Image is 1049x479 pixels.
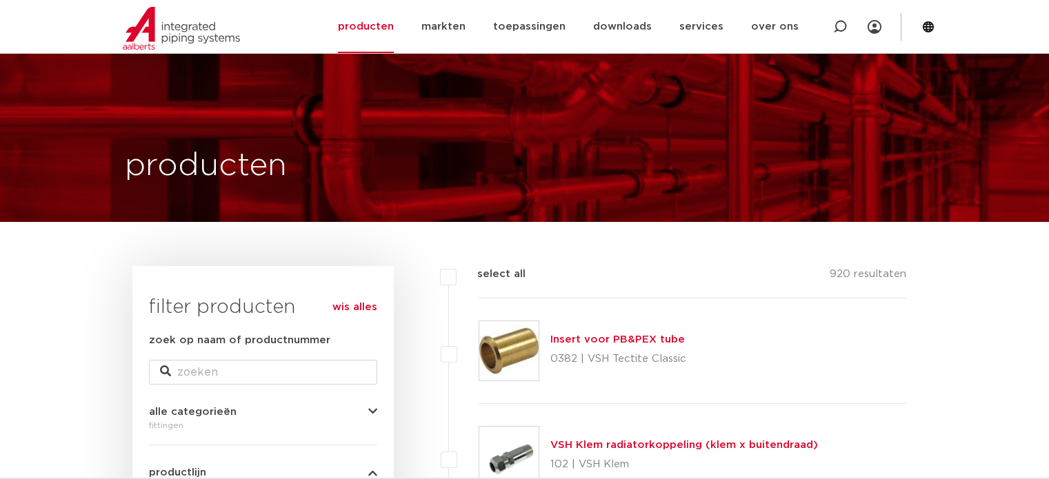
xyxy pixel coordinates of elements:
[332,299,377,316] a: wis alles
[830,266,906,287] p: 920 resultaten
[149,407,237,417] span: alle categorieën
[550,334,685,345] a: Insert voor PB&PEX tube
[479,321,539,380] img: Thumbnail for Insert voor PB&PEX tube
[550,348,686,370] p: 0382 | VSH Tectite Classic
[149,417,377,434] div: fittingen
[550,453,818,476] p: 102 | VSH Klem
[149,467,377,478] button: productlijn
[457,266,526,283] label: select all
[149,360,377,385] input: zoeken
[149,332,330,349] label: zoek op naam of productnummer
[149,294,377,321] h3: filter producten
[149,467,206,478] span: productlijn
[149,407,377,417] button: alle categorieën
[125,144,287,188] h1: producten
[550,440,818,450] a: VSH Klem radiatorkoppeling (klem x buitendraad)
